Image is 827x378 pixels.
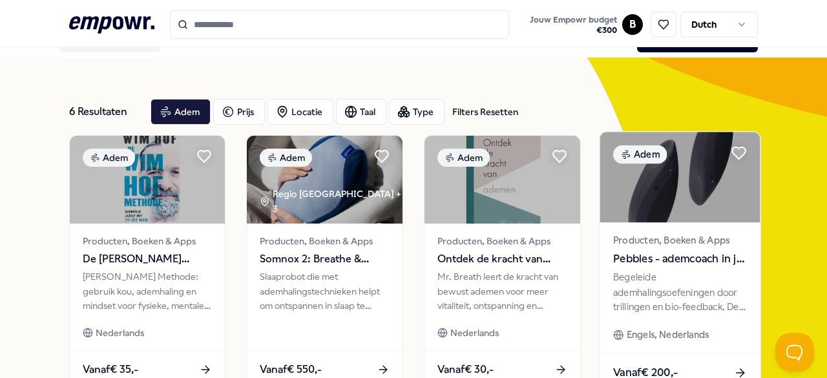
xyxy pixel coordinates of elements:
[525,11,622,38] a: Jouw Empowr budget€300
[626,328,709,342] span: Engels, Nederlands
[450,326,499,340] span: Nederlands
[69,99,140,125] div: 6 Resultaten
[613,251,747,268] span: Pebbles - ademcoach in je handen
[170,10,510,39] input: Search for products, categories or subcategories
[437,234,567,248] span: Producten, Boeken & Apps
[336,99,386,125] button: Taal
[151,99,211,125] button: Adem
[260,269,390,313] div: Slaaprobot die met ademhalingstechnieken helpt om ontspannen in slaap te vallen en verfrist wakke...
[600,132,760,222] img: package image
[424,136,580,224] img: package image
[247,136,403,224] img: package image
[260,234,390,248] span: Producten, Boeken & Apps
[622,14,643,35] button: B
[260,149,312,167] div: Adem
[83,269,213,313] div: [PERSON_NAME] Methode: gebruik kou, ademhaling en mindset voor fysieke, mentale en spirituele gro...
[389,99,445,125] button: Type
[96,326,144,340] span: Nederlands
[527,12,620,38] button: Jouw Empowr budget€300
[70,136,225,224] img: package image
[452,105,518,119] div: Filters Resetten
[260,251,390,268] span: Somnox 2: Breathe & Sleep Robot
[530,25,617,36] span: € 300
[83,251,213,268] span: De [PERSON_NAME] methode
[437,149,490,167] div: Adem
[260,361,322,378] span: Vanaf € 550,-
[613,233,747,248] span: Producten, Boeken & Apps
[213,99,265,125] button: Prijs
[437,269,567,313] div: Mr. Breath leert de kracht van bewust ademen voor meer vitaliteit, ontspanning en mentale helderh...
[437,251,567,268] span: Ontdek de kracht van [PERSON_NAME]
[260,187,403,216] div: Regio [GEOGRAPHIC_DATA] + 3
[613,270,747,315] div: Begeleide ademhalingsoefeningen door trillingen en bio-feedback. De sensor synchroniseert met jou...
[83,149,135,167] div: Adem
[83,361,138,378] span: Vanaf € 35,-
[613,145,667,164] div: Adem
[83,234,213,248] span: Producten, Boeken & Apps
[267,99,333,125] button: Locatie
[530,15,617,25] span: Jouw Empowr budget
[775,333,814,372] iframe: Help Scout Beacon - Open
[437,361,494,378] span: Vanaf € 30,-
